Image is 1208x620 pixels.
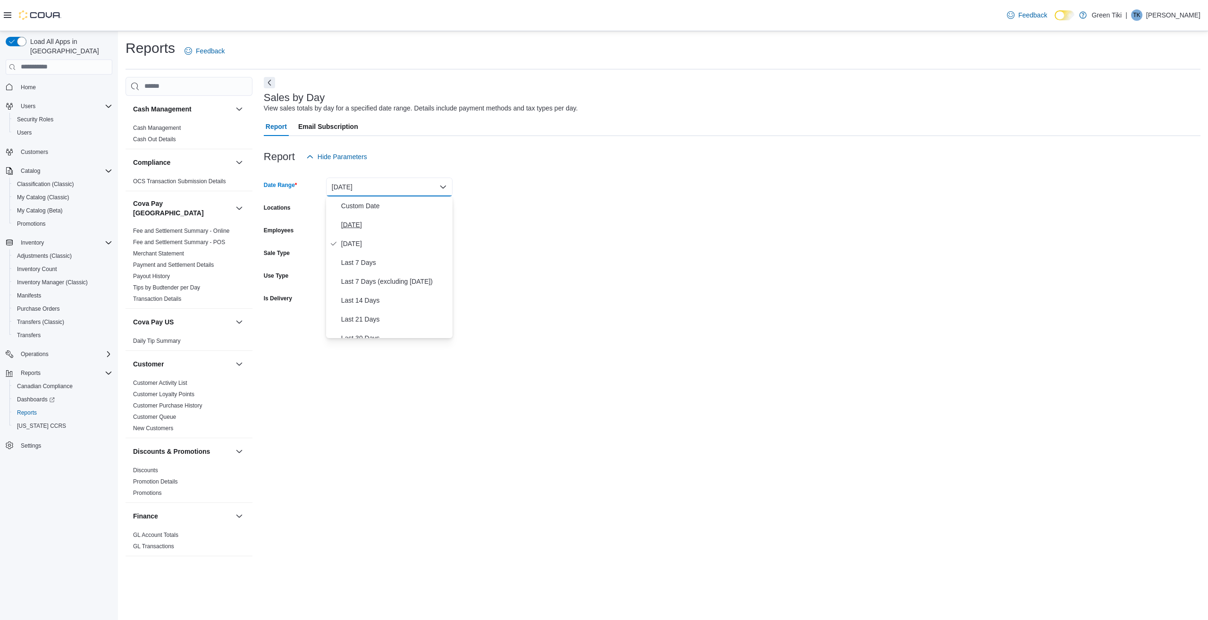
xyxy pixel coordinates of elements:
button: Purchase Orders [9,302,116,315]
span: Adjustments (Classic) [13,250,112,262]
a: Customers [17,146,52,158]
button: Cova Pay [GEOGRAPHIC_DATA] [234,203,245,214]
span: Report [266,117,287,136]
button: My Catalog (Classic) [9,191,116,204]
h3: Sales by Day [264,92,325,103]
div: Discounts & Promotions [126,465,252,502]
span: Transfers (Classic) [13,316,112,328]
span: Catalog [17,165,112,177]
a: Transfers (Classic) [13,316,68,328]
button: Transfers [9,329,116,342]
span: Users [13,127,112,138]
span: Dashboards [17,396,55,403]
span: Adjustments (Classic) [17,252,72,260]
span: Purchase Orders [17,305,60,313]
span: Customer Loyalty Points [133,391,194,398]
a: Customer Queue [133,414,176,420]
nav: Complex example [6,76,112,477]
a: Customer Activity List [133,380,187,386]
p: Green Tiki [1091,9,1122,21]
span: Home [17,81,112,93]
span: Fee and Settlement Summary - POS [133,238,225,246]
button: Users [9,126,116,139]
a: Settings [17,440,45,451]
button: Canadian Compliance [9,380,116,393]
button: Reports [2,366,116,380]
span: My Catalog (Classic) [17,194,69,201]
button: My Catalog (Beta) [9,204,116,217]
span: Reports [17,409,37,416]
button: Catalog [2,164,116,178]
span: Load All Apps in [GEOGRAPHIC_DATA] [26,37,112,56]
span: Dashboards [13,394,112,405]
button: Manifests [9,289,116,302]
span: Inventory Manager (Classic) [13,277,112,288]
button: Inventory Count [9,263,116,276]
span: Users [17,101,112,112]
a: Payout History [133,273,170,280]
button: Adjustments (Classic) [9,249,116,263]
span: Transfers [17,331,41,339]
a: Cash Out Details [133,136,176,143]
span: Feedback [1018,10,1047,20]
label: Sale Type [264,249,290,257]
button: Reports [17,367,44,379]
a: Promotions [133,490,162,496]
a: Dashboards [9,393,116,406]
a: Security Roles [13,114,57,125]
span: Cash Out Details [133,136,176,143]
button: Catalog [17,165,44,177]
button: [US_STATE] CCRS [9,419,116,433]
div: Cova Pay [GEOGRAPHIC_DATA] [126,225,252,308]
span: Settings [21,442,41,450]
button: Operations [17,348,52,360]
button: Inventory Manager (Classic) [9,276,116,289]
span: Last 14 Days [341,295,449,306]
a: Manifests [13,290,45,301]
span: Fee and Settlement Summary - Online [133,227,230,235]
label: Locations [264,204,291,212]
a: Purchase Orders [13,303,64,314]
div: Customer [126,377,252,438]
div: Compliance [126,176,252,191]
div: Cash Management [126,122,252,149]
button: Users [17,101,39,112]
h3: Finance [133,511,158,521]
span: Security Roles [17,116,53,123]
h3: Cova Pay US [133,317,174,327]
span: Inventory [21,239,44,246]
span: Reports [21,369,41,377]
span: My Catalog (Beta) [13,205,112,216]
h3: Discounts & Promotions [133,447,210,456]
button: Discounts & Promotions [234,446,245,457]
span: Inventory Count [13,263,112,275]
span: Security Roles [13,114,112,125]
a: Feedback [1003,6,1051,25]
div: View sales totals by day for a specified date range. Details include payment methods and tax type... [264,103,578,113]
span: Operations [17,348,112,360]
span: Customers [21,148,48,156]
a: Fee and Settlement Summary - Online [133,228,230,234]
span: Last 21 Days [341,314,449,325]
span: Canadian Compliance [13,381,112,392]
label: Use Type [264,272,288,280]
span: Feedback [196,46,225,56]
button: Cova Pay US [234,316,245,328]
div: Cova Pay US [126,335,252,350]
a: Tips by Budtender per Day [133,284,200,291]
a: Transaction Details [133,296,181,302]
button: Compliance [234,157,245,168]
button: Cash Management [133,104,232,114]
a: Discounts [133,467,158,474]
span: Manifests [17,292,41,299]
span: GL Account Totals [133,531,178,539]
div: Tim Keating [1131,9,1142,21]
button: Transfers (Classic) [9,315,116,329]
p: | [1125,9,1127,21]
a: Merchant Statement [133,250,184,257]
a: Customer Purchase History [133,402,202,409]
span: Inventory Count [17,265,57,273]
